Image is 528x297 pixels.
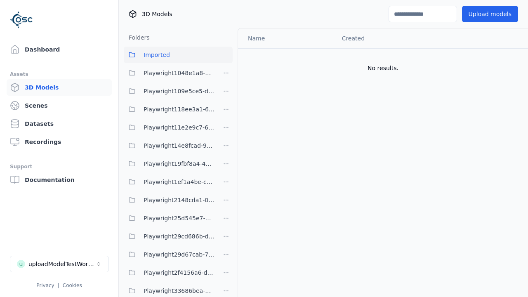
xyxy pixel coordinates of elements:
[124,246,214,263] button: Playwright29d67cab-7655-4a15-9701-4b560da7f167
[7,97,112,114] a: Scenes
[124,33,150,42] h3: Folders
[124,137,214,154] button: Playwright14e8fcad-9ce8-4c9f-9ba9-3f066997ed84
[144,123,214,132] span: Playwright11e2e9c7-6c23-4ce7-ac48-ea95a4ff6a43
[124,101,214,118] button: Playwright118ee3a1-6e25-456a-9a29-0f34eaed349c
[124,228,214,245] button: Playwright29cd686b-d0c9-4777-aa54-1065c8c7cee8
[7,79,112,96] a: 3D Models
[10,256,109,272] button: Select a workspace
[7,41,112,58] a: Dashboard
[10,69,108,79] div: Assets
[238,28,335,48] th: Name
[238,48,528,88] td: No results.
[124,174,214,190] button: Playwright1ef1a4be-ca25-4334-b22c-6d46e5dc87b0
[144,177,214,187] span: Playwright1ef1a4be-ca25-4334-b22c-6d46e5dc87b0
[10,8,33,31] img: Logo
[7,115,112,132] a: Datasets
[36,283,54,288] a: Privacy
[144,68,214,78] span: Playwright1048e1a8-7157-4402-9d51-a0d67d82f98b
[124,65,214,81] button: Playwright1048e1a8-7157-4402-9d51-a0d67d82f98b
[124,83,214,99] button: Playwright109e5ce5-d2cb-4ab8-a55a-98f36a07a7af
[144,231,214,241] span: Playwright29cd686b-d0c9-4777-aa54-1065c8c7cee8
[10,162,108,172] div: Support
[144,159,214,169] span: Playwright19fbf8a4-490f-4493-a67b-72679a62db0e
[144,141,214,151] span: Playwright14e8fcad-9ce8-4c9f-9ba9-3f066997ed84
[144,286,214,296] span: Playwright33686bea-41a4-43c8-b27a-b40c54b773e3
[462,6,518,22] button: Upload models
[63,283,82,288] a: Cookies
[144,50,170,60] span: Imported
[7,134,112,150] a: Recordings
[124,210,214,226] button: Playwright25d545e7-ff08-4d3b-b8cd-ba97913ee80b
[144,104,214,114] span: Playwright118ee3a1-6e25-456a-9a29-0f34eaed349c
[144,250,214,259] span: Playwright29d67cab-7655-4a15-9701-4b560da7f167
[7,172,112,188] a: Documentation
[28,260,95,268] div: uploadModelTestWorkspace
[335,28,435,48] th: Created
[124,264,214,281] button: Playwright2f4156a6-d13a-4a07-9939-3b63c43a9416
[58,283,59,288] span: |
[17,260,25,268] div: u
[124,47,233,63] button: Imported
[142,10,172,18] span: 3D Models
[124,119,214,136] button: Playwright11e2e9c7-6c23-4ce7-ac48-ea95a4ff6a43
[144,86,214,96] span: Playwright109e5ce5-d2cb-4ab8-a55a-98f36a07a7af
[124,156,214,172] button: Playwright19fbf8a4-490f-4493-a67b-72679a62db0e
[144,195,214,205] span: Playwright2148cda1-0135-4eee-9a3e-ba7e638b60a6
[144,213,214,223] span: Playwright25d545e7-ff08-4d3b-b8cd-ba97913ee80b
[144,268,214,278] span: Playwright2f4156a6-d13a-4a07-9939-3b63c43a9416
[124,192,214,208] button: Playwright2148cda1-0135-4eee-9a3e-ba7e638b60a6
